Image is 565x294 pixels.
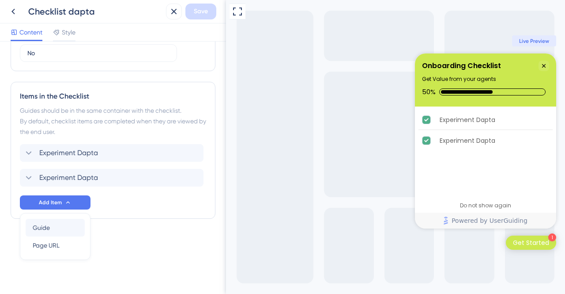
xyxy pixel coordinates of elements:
[189,107,330,212] div: Checklist items
[293,38,323,45] span: Live Preview
[196,88,323,96] div: Checklist progress: 50%
[39,148,98,158] span: Experiment Dapta
[194,6,208,17] span: Save
[234,202,285,209] div: Do not show again
[189,213,330,229] div: Footer
[192,110,327,130] div: Experiment Dapta is complete.
[196,75,270,84] div: Get Value from your agents
[62,27,75,38] span: Style
[287,239,323,247] div: Get Started
[322,233,330,241] div: 1
[26,219,85,237] button: Guide
[20,91,206,102] div: Items in the Checklist
[26,237,85,254] button: Page URL
[214,135,269,146] div: Experiment Dapta
[192,131,327,150] div: Experiment Dapta is complete.
[33,240,60,251] span: Page URL
[280,236,330,250] div: Open Get Started checklist, remaining modules: 1
[20,195,90,210] button: Add Item
[196,61,275,71] div: Onboarding Checklist
[28,5,162,18] div: Checklist dapta
[27,48,169,58] input: Type the value
[33,222,50,233] span: Guide
[189,53,330,229] div: Checklist Container
[20,105,206,137] div: Guides should be in the same container with the checklist. By default, checklist items are comple...
[196,88,210,96] div: 50%
[226,215,301,226] span: Powered by UserGuiding
[185,4,216,19] button: Save
[19,27,42,38] span: Content
[214,115,269,125] div: Experiment Dapta
[313,61,323,71] div: Close Checklist
[39,172,98,183] span: Experiment Dapta
[39,199,62,206] span: Add Item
